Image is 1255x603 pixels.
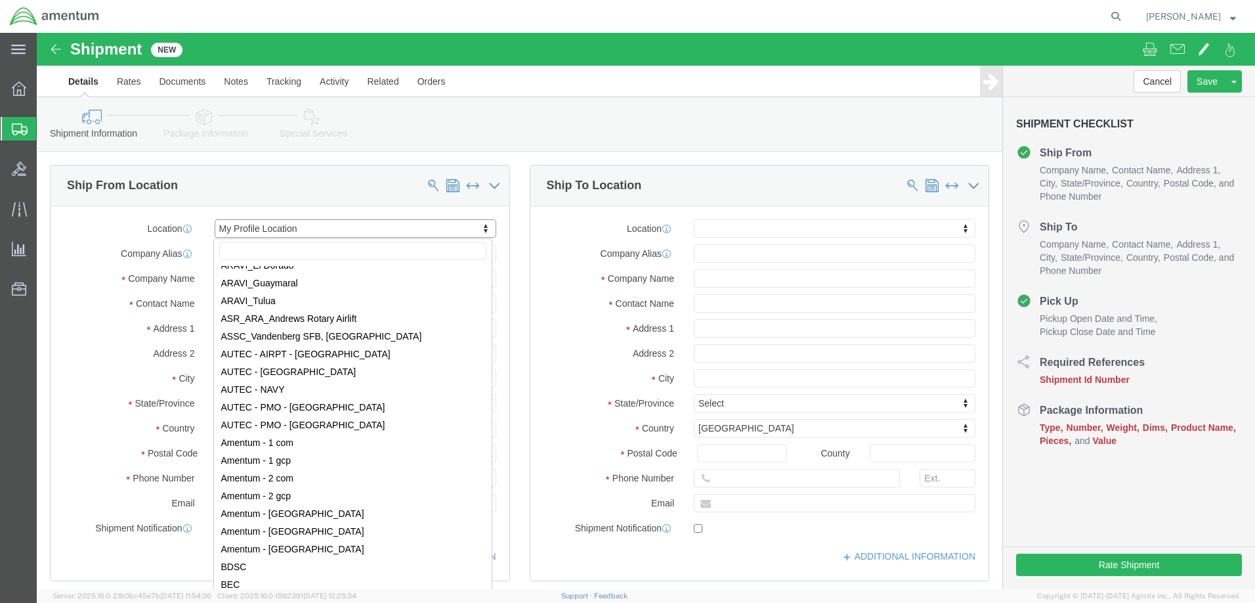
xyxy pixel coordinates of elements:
button: [PERSON_NAME] [1145,9,1237,24]
iframe: FS Legacy Container [37,33,1255,589]
span: [DATE] 11:54:36 [160,592,211,600]
img: logo [9,7,100,26]
span: Tiffany Orthaus [1146,9,1221,24]
span: Copyright © [DATE]-[DATE] Agistix Inc., All Rights Reserved [1037,591,1239,602]
span: [DATE] 12:25:34 [303,592,356,600]
a: Support [561,592,594,600]
span: Client: 2025.16.0-1592391 [217,592,356,600]
span: Server: 2025.16.0-21b0bc45e7b [53,592,211,600]
a: Feedback [594,592,627,600]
